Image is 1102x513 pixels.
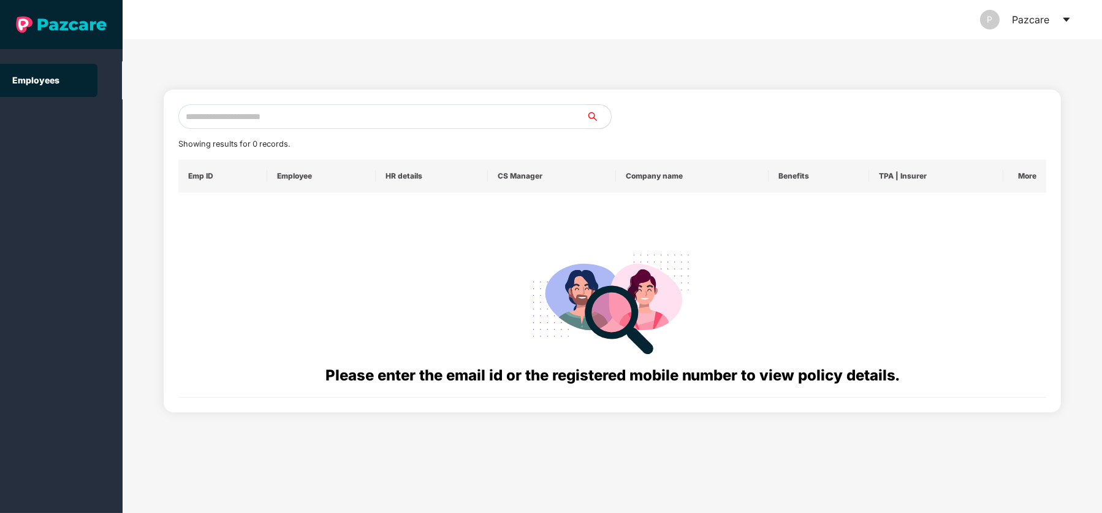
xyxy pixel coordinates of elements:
[267,160,376,193] th: Employee
[12,75,59,85] a: Employees
[178,160,267,193] th: Emp ID
[524,239,701,364] img: svg+xml;base64,PHN2ZyB4bWxucz0iaHR0cDovL3d3dy53My5vcmcvMjAwMC9zdmciIHdpZHRoPSIyODgiIGhlaWdodD0iMj...
[869,160,1003,193] th: TPA | Insurer
[987,10,993,29] span: P
[586,112,611,121] span: search
[769,160,868,193] th: Benefits
[616,160,769,193] th: Company name
[1062,15,1071,25] span: caret-down
[586,104,612,129] button: search
[376,160,488,193] th: HR details
[178,139,290,148] span: Showing results for 0 records.
[325,366,900,384] span: Please enter the email id or the registered mobile number to view policy details.
[488,160,616,193] th: CS Manager
[1003,160,1047,193] th: More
